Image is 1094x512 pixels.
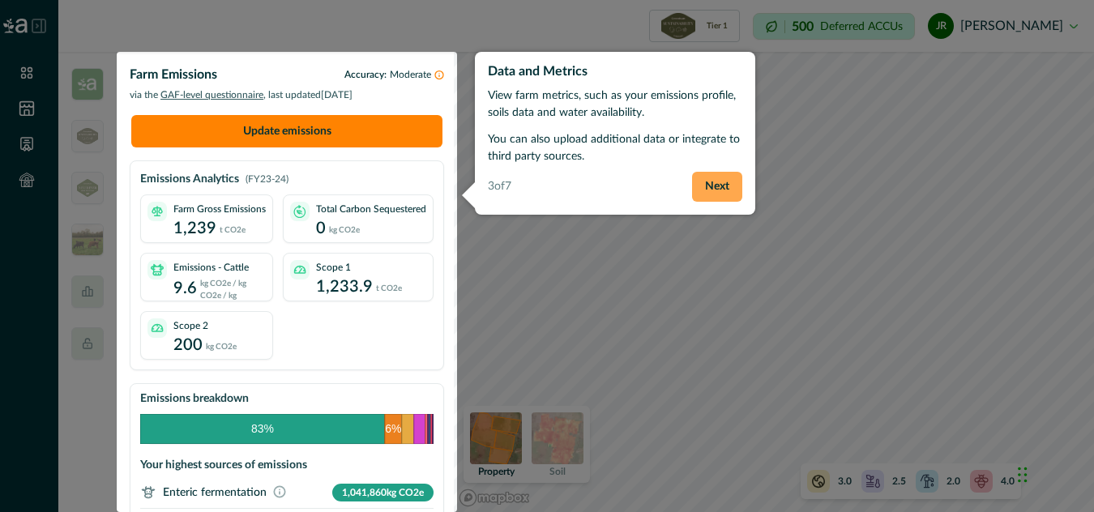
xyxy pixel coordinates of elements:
p: You can also upload additional data or integrate to third party sources. [488,131,742,165]
button: Next [692,172,742,202]
iframe: Chat Widget [1013,434,1094,512]
p: View farm metrics, such as your emissions profile, soils data and water availability. [488,87,742,122]
p: 3 of 7 [488,178,511,195]
h2: Data and Metrics [488,65,742,78]
div: Drag [1018,450,1028,499]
